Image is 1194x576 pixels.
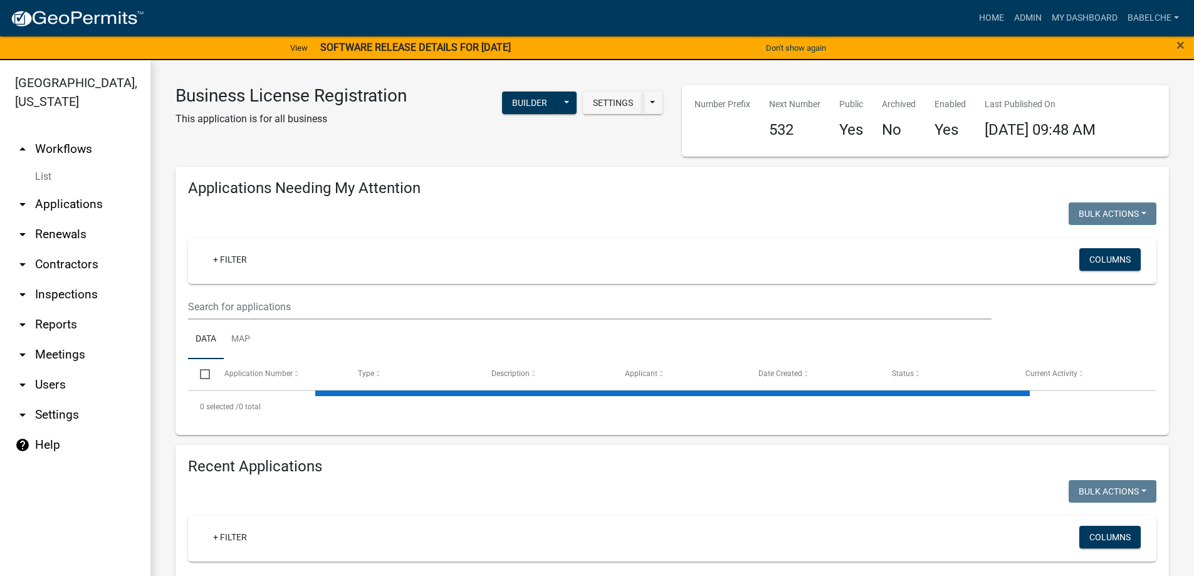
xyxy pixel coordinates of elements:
[583,92,643,114] button: Settings
[200,402,239,411] span: 0 selected /
[1047,6,1123,30] a: My Dashboard
[1025,369,1077,378] span: Current Activity
[935,121,966,139] h4: Yes
[175,85,407,107] h3: Business License Registration
[479,359,613,389] datatable-header-cell: Description
[1079,526,1141,548] button: Columns
[746,359,880,389] datatable-header-cell: Date Created
[15,437,30,453] i: help
[203,526,257,548] a: + Filter
[882,98,916,111] p: Archived
[15,257,30,272] i: arrow_drop_down
[1069,480,1156,503] button: Bulk Actions
[769,98,820,111] p: Next Number
[188,320,224,360] a: Data
[345,359,479,389] datatable-header-cell: Type
[188,294,992,320] input: Search for applications
[880,359,1013,389] datatable-header-cell: Status
[15,347,30,362] i: arrow_drop_down
[1009,6,1047,30] a: Admin
[1176,38,1185,53] button: Close
[769,121,820,139] h4: 532
[892,369,914,378] span: Status
[285,38,313,58] a: View
[175,112,407,127] p: This application is for all business
[15,317,30,332] i: arrow_drop_down
[15,142,30,157] i: arrow_drop_up
[224,320,258,360] a: Map
[15,407,30,422] i: arrow_drop_down
[839,98,863,111] p: Public
[761,38,831,58] button: Don't show again
[1176,36,1185,54] span: ×
[985,98,1096,111] p: Last Published On
[985,121,1096,139] span: [DATE] 09:48 AM
[935,98,966,111] p: Enabled
[224,369,293,378] span: Application Number
[613,359,746,389] datatable-header-cell: Applicant
[1013,359,1147,389] datatable-header-cell: Current Activity
[491,369,530,378] span: Description
[188,179,1156,197] h4: Applications Needing My Attention
[203,248,257,271] a: + Filter
[974,6,1009,30] a: Home
[188,359,212,389] datatable-header-cell: Select
[882,121,916,139] h4: No
[358,369,374,378] span: Type
[694,98,750,111] p: Number Prefix
[1123,6,1184,30] a: babelche
[212,359,345,389] datatable-header-cell: Application Number
[15,287,30,302] i: arrow_drop_down
[1079,248,1141,271] button: Columns
[15,227,30,242] i: arrow_drop_down
[1069,202,1156,225] button: Bulk Actions
[15,197,30,212] i: arrow_drop_down
[188,391,1156,422] div: 0 total
[188,458,1156,476] h4: Recent Applications
[758,369,802,378] span: Date Created
[839,121,863,139] h4: Yes
[15,377,30,392] i: arrow_drop_down
[625,369,657,378] span: Applicant
[502,92,557,114] button: Builder
[320,41,511,53] strong: SOFTWARE RELEASE DETAILS FOR [DATE]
